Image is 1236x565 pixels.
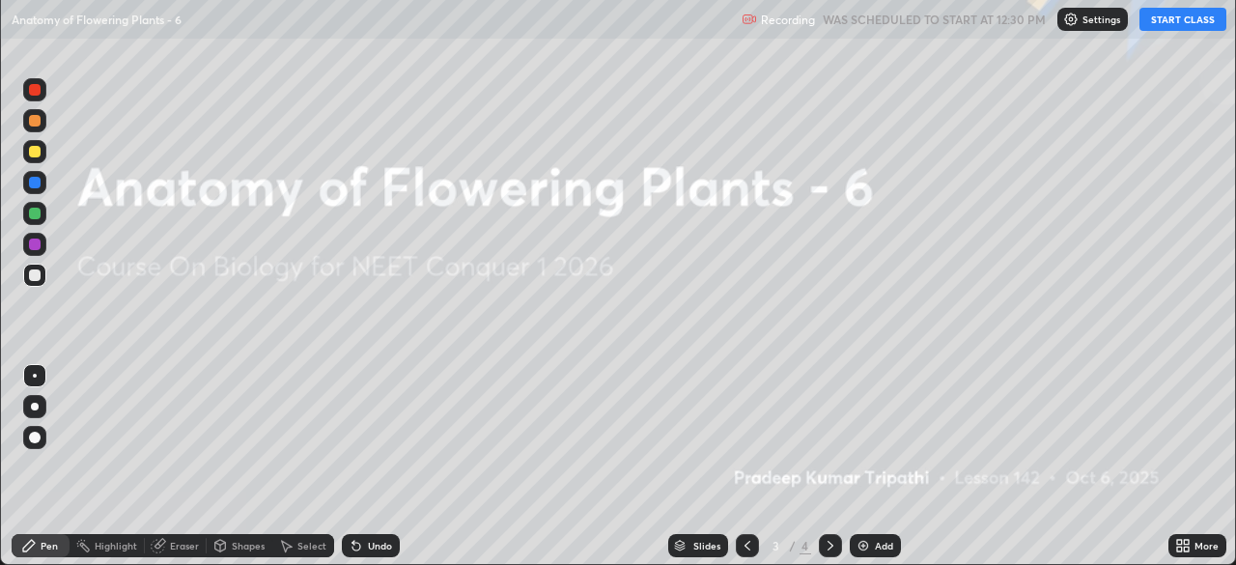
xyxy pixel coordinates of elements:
div: 3 [767,540,786,551]
div: Shapes [232,541,265,551]
div: Add [875,541,893,551]
button: START CLASS [1139,8,1226,31]
img: class-settings-icons [1063,12,1079,27]
p: Settings [1082,14,1120,24]
p: Recording [761,13,815,27]
img: recording.375f2c34.svg [742,12,757,27]
div: Select [297,541,326,551]
img: add-slide-button [856,538,871,553]
div: Highlight [95,541,137,551]
div: Undo [368,541,392,551]
p: Anatomy of Flowering Plants - 6 [12,12,182,27]
div: More [1194,541,1219,551]
h5: WAS SCHEDULED TO START AT 12:30 PM [823,11,1046,28]
div: 4 [800,537,811,554]
div: Eraser [170,541,199,551]
div: / [790,540,796,551]
div: Slides [693,541,720,551]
